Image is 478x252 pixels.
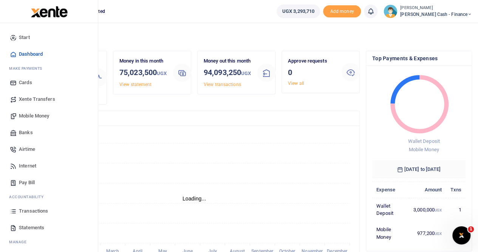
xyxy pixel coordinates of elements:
[288,67,336,78] h3: 0
[19,34,30,41] span: Start
[288,57,336,65] p: Approve requests
[446,198,466,221] td: 1
[19,79,32,86] span: Cards
[6,158,92,174] a: Internet
[204,67,251,79] h3: 94,093,250
[384,5,397,18] img: profile-user
[6,219,92,236] a: Statements
[468,226,474,232] span: 1
[15,194,43,200] span: countability
[372,222,409,245] td: Mobile Money
[384,5,472,18] a: profile-user [PERSON_NAME] [PERSON_NAME] Cash - Finance
[452,226,470,244] iframe: Intercom live chat
[323,5,361,18] li: Toup your wallet
[6,108,92,124] a: Mobile Money
[6,91,92,108] a: Xente Transfers
[323,5,361,18] span: Add money
[400,5,472,11] small: [PERSON_NAME]
[6,46,92,63] a: Dashboard
[204,57,251,65] p: Money out this month
[435,232,442,236] small: UGX
[372,198,409,221] td: Wallet Deposit
[372,54,466,63] h4: Top Payments & Expenses
[446,182,466,198] th: Txns
[282,8,314,15] span: UGX 3,293,710
[277,5,320,18] a: UGX 3,293,710
[19,162,36,170] span: Internet
[119,67,167,79] h3: 75,023,500
[409,182,446,198] th: Amount
[409,198,446,221] td: 3,000,000
[19,224,44,232] span: Statements
[6,191,92,203] li: Ac
[30,8,68,14] a: logo-small logo-large logo-large
[372,160,466,178] h6: [DATE] to [DATE]
[288,81,304,86] a: View all
[6,29,92,46] a: Start
[19,179,35,186] span: Pay Bill
[241,70,251,76] small: UGX
[6,236,92,248] li: M
[119,57,167,65] p: Money in this month
[408,138,439,144] span: Wallet Deposit
[19,207,48,215] span: Transactions
[409,222,446,245] td: 977,200
[6,203,92,219] a: Transactions
[6,74,92,91] a: Cards
[435,208,442,212] small: UGX
[19,50,43,58] span: Dashboard
[35,114,353,122] h4: Transactions Overview
[274,5,323,18] li: Wallet ballance
[408,147,439,152] span: Mobile Money
[31,6,68,17] img: logo-large
[6,124,92,141] a: Banks
[13,66,42,71] span: ake Payments
[13,239,27,245] span: anage
[6,63,92,74] li: M
[400,11,472,18] span: [PERSON_NAME] Cash - Finance
[323,8,361,14] a: Add money
[119,82,152,87] a: View statement
[157,70,167,76] small: UGX
[19,112,49,120] span: Mobile Money
[6,141,92,158] a: Airtime
[19,95,55,103] span: Xente Transfers
[372,182,409,198] th: Expense
[446,222,466,245] td: 2
[183,196,206,202] text: Loading...
[19,129,33,136] span: Banks
[29,33,472,41] h4: Hello Pricillah
[19,146,35,153] span: Airtime
[6,174,92,191] a: Pay Bill
[204,82,241,87] a: View transactions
